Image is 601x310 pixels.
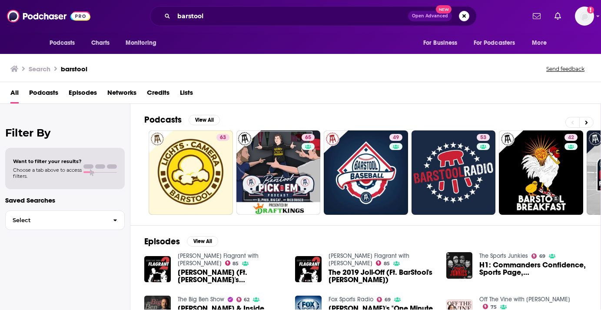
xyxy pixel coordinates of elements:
[43,35,86,51] button: open menu
[468,35,528,51] button: open menu
[144,236,218,247] a: EpisodesView All
[587,7,594,13] svg: Add a profile image
[408,11,452,21] button: Open AdvancedNew
[483,304,497,309] a: 75
[7,8,90,24] img: Podchaser - Follow, Share and Rate Podcasts
[446,252,473,279] img: H1: Commanders Confidence, Sports Page, Barstool’s Rough Start
[236,297,250,302] a: 62
[295,256,322,283] img: The 2019 Joll-Off (Ft. BarStool's Francis Ellis)
[220,133,226,142] span: 63
[389,134,402,141] a: 49
[329,269,436,283] span: The 2019 Joll-Off (Ft. BarStool's [PERSON_NAME])
[329,252,409,267] a: Andrew Schulz's Flagrant with Akaash Singh
[10,86,19,103] a: All
[174,9,408,23] input: Search podcasts, credits, & more...
[29,65,50,73] h3: Search
[187,236,218,247] button: View All
[305,133,311,142] span: 65
[13,167,82,179] span: Choose a tab above to access filters.
[384,262,390,266] span: 85
[412,130,496,215] a: 53
[474,37,515,49] span: For Podcasters
[61,65,87,73] h3: barstool
[50,37,75,49] span: Podcasts
[329,296,373,303] a: Fox Sports Radio
[69,86,97,103] a: Episodes
[436,5,452,13] span: New
[144,256,171,283] img: Heleneesha Of Troy (Ft. Barstool's Kevin Clancy)
[225,260,239,266] a: 85
[532,37,547,49] span: More
[216,134,229,141] a: 63
[544,65,587,73] button: Send feedback
[178,296,224,303] a: The Big Ben Show
[5,210,125,230] button: Select
[126,37,156,49] span: Monitoring
[479,252,528,260] a: The Sports Junkies
[302,134,315,141] a: 65
[144,114,220,125] a: PodcastsView All
[393,133,399,142] span: 49
[479,261,587,276] span: H1: Commanders Confidence, Sports Page, [PERSON_NAME]’s Rough Start
[232,262,239,266] span: 85
[178,269,285,283] span: [PERSON_NAME] (Ft. [PERSON_NAME]'s [PERSON_NAME])
[385,298,391,302] span: 69
[417,35,468,51] button: open menu
[13,158,82,164] span: Want to filter your results?
[551,9,564,23] a: Show notifications dropdown
[329,269,436,283] a: The 2019 Joll-Off (Ft. BarStool's Francis Ellis)
[529,9,544,23] a: Show notifications dropdown
[107,86,136,103] a: Networks
[324,130,408,215] a: 49
[575,7,594,26] button: Show profile menu
[568,133,574,142] span: 42
[526,35,558,51] button: open menu
[477,134,490,141] a: 53
[6,217,106,223] span: Select
[377,297,391,302] a: 69
[491,305,497,309] span: 75
[29,86,58,103] a: Podcasts
[412,14,448,18] span: Open Advanced
[5,127,125,139] h2: Filter By
[539,254,545,258] span: 69
[150,6,477,26] div: Search podcasts, credits, & more...
[244,298,249,302] span: 62
[480,133,486,142] span: 53
[423,37,458,49] span: For Business
[180,86,193,103] a: Lists
[479,261,587,276] a: H1: Commanders Confidence, Sports Page, Barstool’s Rough Start
[5,196,125,204] p: Saved Searches
[147,86,169,103] a: Credits
[376,260,390,266] a: 85
[178,269,285,283] a: Heleneesha Of Troy (Ft. Barstool's Kevin Clancy)
[144,114,182,125] h2: Podcasts
[178,252,259,267] a: Andrew Schulz's Flagrant with Akaash Singh
[564,134,578,141] a: 42
[91,37,110,49] span: Charts
[479,296,570,303] a: Off The Vine with Kaitlyn Bristowe
[575,7,594,26] span: Logged in as jerryparshall
[575,7,594,26] img: User Profile
[149,130,233,215] a: 63
[86,35,115,51] a: Charts
[531,253,545,259] a: 69
[144,236,180,247] h2: Episodes
[499,130,583,215] a: 42
[189,115,220,125] button: View All
[120,35,168,51] button: open menu
[236,130,321,215] a: 65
